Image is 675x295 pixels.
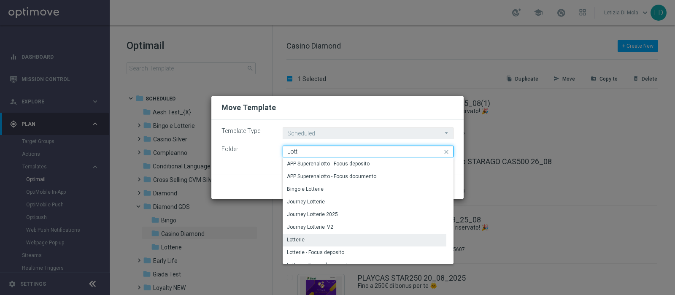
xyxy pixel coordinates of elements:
div: Press SPACE to select this row. [283,196,446,208]
div: Journey Lotterie_V2 [287,223,333,231]
h2: Move Template [221,103,276,113]
div: Press SPACE to select this row. [283,158,446,171]
div: Press SPACE to select this row. [283,183,446,196]
div: Journey Lotterie 2025 [287,211,338,218]
div: APP Superenalotto - Focus documento [287,173,376,180]
label: Folder [215,146,276,153]
div: Press SPACE to select this row. [283,171,446,183]
div: Press SPACE to select this row. [283,208,446,221]
label: Template Type [215,127,276,135]
div: APP Superenalotto - Focus deposito [287,160,370,168]
div: Press SPACE to select this row. [283,221,446,234]
div: Lotterie [287,236,305,244]
div: Bingo e Lotterie [287,185,324,193]
i: arrow_drop_down [443,128,451,138]
i: close [443,146,451,158]
input: Quick find [283,146,454,157]
div: Lotterie - Focus documento [287,261,351,269]
div: Journey Lotterie [287,198,325,206]
div: Press SPACE to select this row. [283,246,446,259]
div: Lotterie - Focus deposito [287,249,344,256]
div: Press SPACE to select this row. [283,234,446,246]
div: Press SPACE to select this row. [283,259,446,272]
